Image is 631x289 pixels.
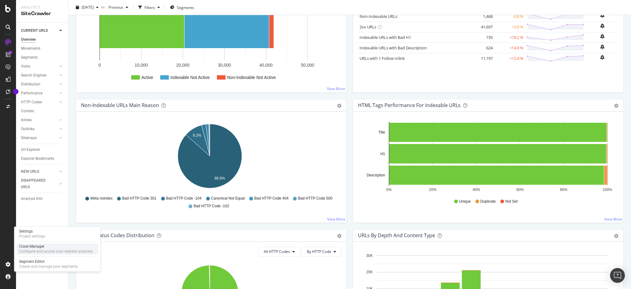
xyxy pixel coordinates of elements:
td: +14.9 % [494,43,525,53]
div: Outlinks [21,126,35,132]
div: bell-plus [600,23,605,28]
div: Content [21,108,34,114]
text: 0 [99,63,101,68]
text: Non-Indexable Not Active [227,75,276,80]
a: 2xx URLs [360,24,376,30]
a: Indexable URLs with Bad H1 [360,35,411,40]
a: Search Engines [21,72,58,79]
div: gear [337,104,341,108]
span: Unique [459,199,471,204]
td: 41,697 [470,22,494,32]
text: 80% [560,188,568,192]
a: Segments [21,54,64,61]
text: 20,000 [176,63,189,68]
div: Sitemaps [21,135,37,141]
a: Overview [21,36,64,43]
a: Inlinks [21,117,58,123]
div: URLs by Depth and Content Type [358,232,435,238]
a: NEW URLS [21,168,58,175]
text: 86.6% [214,176,225,180]
div: Performance [21,90,43,97]
div: Explorer Bookmarks [21,155,54,162]
div: bell-plus [600,44,605,49]
span: Previous [106,5,123,10]
a: Crawl ManagerConfigure and access your website analyses [17,243,98,254]
text: 10,000 [135,63,148,68]
text: 30K [366,254,373,258]
span: Canonical Not Equal [211,196,245,201]
div: bell-plus [600,34,605,39]
text: Description [367,173,385,177]
text: 60% [516,188,524,192]
span: Bad HTTP Code 301 [122,196,156,201]
text: 50,000 [301,63,314,68]
a: Indexable URLs with Bad Description [360,45,427,51]
a: CURRENT URLS [21,27,58,34]
div: Distribution [21,81,40,88]
button: Filters [136,2,162,12]
div: SiteCrawler [21,10,63,17]
div: Non-Indexable URLs Main Reason [81,102,159,108]
text: 9.2% [193,133,202,138]
span: Bad HTTP Code -104 [166,196,202,201]
div: Segment Editor [19,259,78,264]
span: Not Set [505,199,518,204]
text: 40% [473,188,480,192]
div: Crawl Manager [19,244,93,249]
a: View More [327,86,345,91]
a: View More [327,217,345,222]
text: 40,000 [259,63,273,68]
text: Active [141,75,153,80]
a: HTTP Codes [21,99,58,105]
svg: A chart. [81,122,338,193]
svg: A chart. [358,122,615,193]
text: 100% [603,188,612,192]
div: Overview [21,36,36,43]
div: Visits [21,63,30,70]
div: Open Intercom Messenger [610,268,625,283]
text: Indexable Not Active [170,75,210,80]
div: Project settings [19,234,45,239]
a: Visits [21,63,58,70]
div: HTML Tags Performance for Indexable URLs [358,102,461,108]
text: Title [378,130,385,134]
span: Duplicate [480,199,496,204]
span: vs [101,4,106,9]
span: 2025 Oct. 8th [82,5,94,10]
div: Tooltip anchor [13,89,18,94]
div: Configure and access your website analyses [19,249,93,254]
span: Bad HTTP Code 404 [254,196,288,201]
div: HTTP Status Codes Distribution [81,232,154,238]
div: Inlinks [21,117,32,123]
div: Movements [21,45,40,52]
td: 1,468 [470,11,494,22]
div: bell-plus [600,55,605,60]
td: 155 [470,32,494,43]
a: Url Explorer [21,147,64,153]
a: Non-Indexable URLs [360,14,397,19]
span: Bad HTTP Code 500 [298,196,332,201]
div: bell-plus [600,13,605,18]
a: URLs with 1 Follow Inlink [360,56,405,61]
td: -0.8 % [494,11,525,22]
td: 624 [470,43,494,53]
button: By HTTP Code [302,247,341,257]
span: All HTTP Codes [264,249,290,254]
div: Analysis Info [21,196,43,202]
text: H1 [381,152,385,156]
a: Movements [21,45,64,52]
button: All HTTP Codes [259,247,300,257]
a: SettingsProject settings [17,228,98,239]
span: Segments [177,5,194,10]
span: Meta noindex [90,196,112,201]
td: 11,197 [470,53,494,64]
a: Segment EditorCreate and manage your segments [17,258,98,270]
a: View More [604,217,622,222]
span: Bad HTTP Code -102 [193,204,229,209]
td: +3.8 % [494,22,525,32]
div: gear [614,104,618,108]
text: 30,000 [218,63,231,68]
a: Outlinks [21,126,58,132]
